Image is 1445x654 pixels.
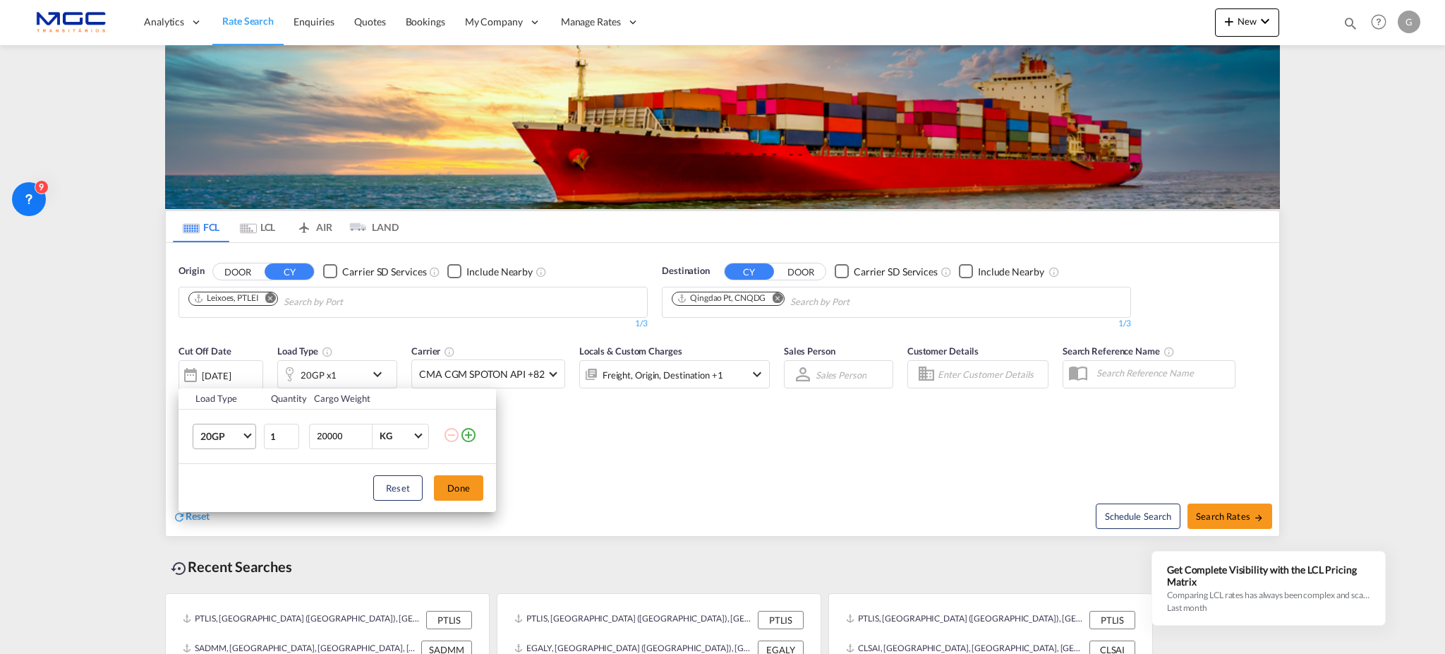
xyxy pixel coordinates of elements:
md-select: Choose: 20GP [193,424,256,449]
md-icon: icon-minus-circle-outline [443,427,460,444]
button: Reset [373,475,423,501]
th: Load Type [179,388,262,409]
input: Enter Weight [315,424,372,448]
input: Qty [264,424,299,449]
div: KG [380,430,392,441]
span: 20GP [200,429,241,444]
md-icon: icon-plus-circle-outline [460,427,477,444]
button: Done [434,475,483,501]
th: Quantity [262,388,306,409]
div: Cargo Weight [314,392,434,405]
